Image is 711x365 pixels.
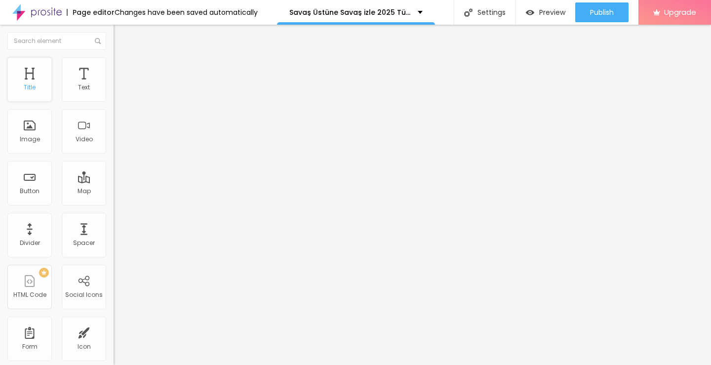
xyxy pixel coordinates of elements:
img: Icone [464,8,473,17]
div: Image [20,136,40,143]
input: Search element [7,32,106,50]
img: Icone [95,38,101,44]
div: Map [78,188,91,195]
div: Text [78,84,90,91]
img: view-1.svg [526,8,534,17]
span: Publish [590,8,614,16]
div: Divider [20,240,40,246]
iframe: Editor [114,25,711,365]
div: Social Icons [65,291,103,298]
button: Preview [516,2,575,22]
div: Icon [78,343,91,350]
div: Video [76,136,93,143]
span: Preview [539,8,565,16]
p: Savaş Üstüne Savaş izle 2025 Türkçe Dublaj Tek Parca 4k 1080p Full HD [289,9,410,16]
div: HTML Code [13,291,46,298]
div: Page editor [67,9,115,16]
div: Title [24,84,36,91]
div: Spacer [73,240,95,246]
div: Changes have been saved automatically [115,9,258,16]
button: Publish [575,2,629,22]
div: Form [22,343,38,350]
span: Upgrade [664,8,696,16]
div: Button [20,188,39,195]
